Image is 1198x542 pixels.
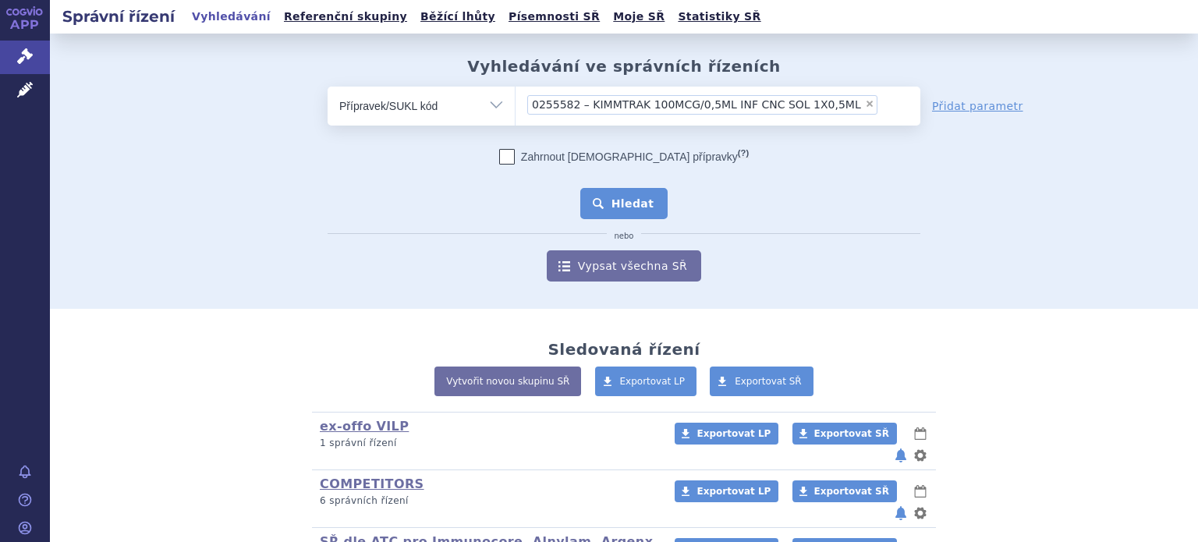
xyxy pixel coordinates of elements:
[814,428,889,439] span: Exportovat SŘ
[913,482,928,501] button: lhůty
[673,6,765,27] a: Statistiky SŘ
[710,367,813,396] a: Exportovat SŘ
[792,423,897,445] a: Exportovat SŘ
[320,437,654,450] p: 1 správní řízení
[467,57,781,76] h2: Vyhledávání ve správních řízeních
[547,250,701,282] a: Vypsat všechna SŘ
[696,428,771,439] span: Exportovat LP
[279,6,412,27] a: Referenční skupiny
[814,486,889,497] span: Exportovat SŘ
[548,340,700,359] h2: Sledovaná řízení
[913,446,928,465] button: nastavení
[620,376,686,387] span: Exportovat LP
[50,5,187,27] h2: Správní řízení
[532,99,861,110] span: 0255582 – KIMMTRAK 100MCG/0,5ML INF CNC SOL 1X0,5ML
[792,480,897,502] a: Exportovat SŘ
[504,6,604,27] a: Písemnosti SŘ
[580,188,668,219] button: Hledat
[607,232,642,241] i: nebo
[696,486,771,497] span: Exportovat LP
[675,423,778,445] a: Exportovat LP
[320,494,654,508] p: 6 správních řízení
[932,98,1023,114] a: Přidat parametr
[865,99,874,108] span: ×
[913,424,928,443] button: lhůty
[320,419,409,434] a: ex-offo VILP
[499,149,749,165] label: Zahrnout [DEMOGRAPHIC_DATA] přípravky
[893,504,909,523] button: notifikace
[893,446,909,465] button: notifikace
[882,94,891,114] input: 0255582 – KIMMTRAK 100MCG/0,5ML INF CNC SOL 1X0,5ML
[595,367,697,396] a: Exportovat LP
[735,376,802,387] span: Exportovat SŘ
[608,6,669,27] a: Moje SŘ
[675,480,778,502] a: Exportovat LP
[320,476,424,491] a: COMPETITORS
[738,148,749,158] abbr: (?)
[434,367,581,396] a: Vytvořit novou skupinu SŘ
[187,6,275,27] a: Vyhledávání
[913,504,928,523] button: nastavení
[416,6,500,27] a: Běžící lhůty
